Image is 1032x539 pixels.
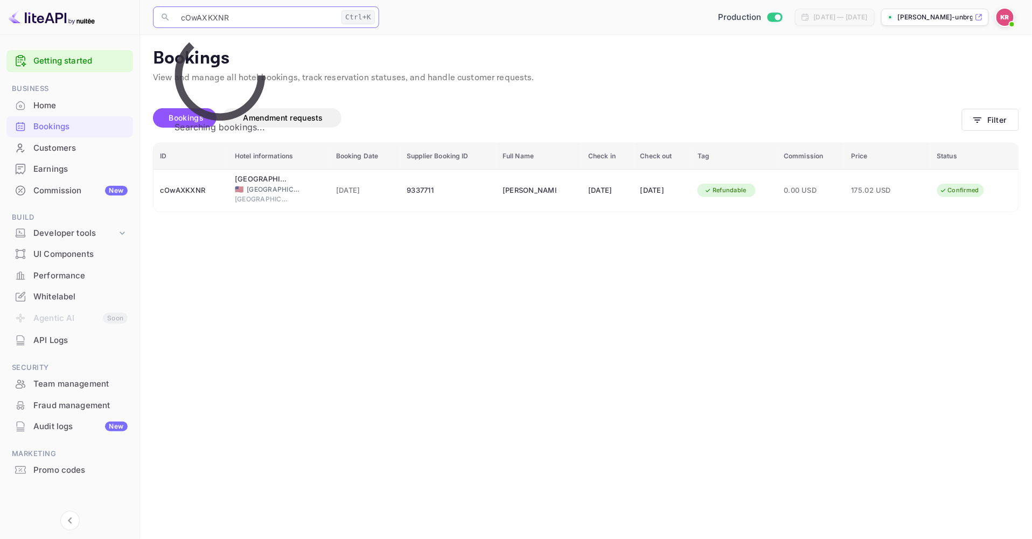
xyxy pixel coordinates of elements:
span: [GEOGRAPHIC_DATA] [247,185,301,194]
th: Supplier Booking ID [400,143,496,170]
span: Business [6,83,133,95]
div: Getting started [6,50,133,72]
div: New [105,422,128,431]
div: cOwAXKXNR [160,182,222,199]
a: Audit logsNew [6,416,133,436]
div: Bookings [6,116,133,137]
div: Home [6,95,133,116]
span: Amendment requests [243,113,323,122]
div: Confirmed [933,184,986,197]
div: Customers [33,142,128,155]
span: United States of America [235,186,243,193]
span: Build [6,212,133,223]
div: Developer tools [33,227,117,240]
span: [DATE] [336,185,394,197]
div: Richard Perea [503,182,556,199]
img: LiteAPI logo [9,9,95,26]
a: Bookings [6,116,133,136]
button: Filter [962,109,1019,131]
a: Customers [6,138,133,158]
a: Whitelabel [6,286,133,306]
div: Promo codes [6,460,133,481]
a: UI Components [6,244,133,264]
div: Customers [6,138,133,159]
a: Getting started [33,55,128,67]
div: Whitelabel [33,291,128,303]
table: booking table [154,143,1019,212]
div: Audit logsNew [6,416,133,437]
div: Team management [33,378,128,390]
th: Check out [634,143,692,170]
th: Full Name [496,143,582,170]
div: Bookings [33,121,128,133]
div: Promo codes [33,464,128,477]
div: Earnings [33,163,128,176]
div: [DATE] — [DATE] [814,12,868,22]
div: Performance [33,270,128,282]
div: UI Components [33,248,128,261]
th: Price [845,143,930,170]
div: Developer tools [6,224,133,243]
div: [DATE] [640,182,685,199]
span: Marketing [6,448,133,460]
a: Promo codes [6,460,133,480]
div: Refundable [698,184,754,197]
div: Fraud management [6,395,133,416]
th: Hotel informations [228,143,330,170]
p: View and manage all hotel bookings, track reservation statuses, and handle customer requests. [153,72,1019,85]
p: Bookings [153,48,1019,69]
a: CommissionNew [6,180,133,200]
div: New [105,186,128,195]
th: Status [931,143,1019,170]
p: [PERSON_NAME]-unbrg.[PERSON_NAME]... [898,12,973,22]
span: 0.00 USD [784,185,838,197]
div: Ctrl+K [341,10,375,24]
div: account-settings tabs [153,108,962,128]
div: Performance [6,265,133,286]
th: Check in [582,143,633,170]
div: Switch to Sandbox mode [714,11,786,24]
th: Tag [691,143,777,170]
a: Team management [6,374,133,394]
div: CommissionNew [6,180,133,201]
div: Audit logs [33,421,128,433]
p: Searching bookings... [175,121,265,134]
img: Kobus Roux [996,9,1014,26]
a: Performance [6,265,133,285]
div: API Logs [33,334,128,347]
div: Team management [6,374,133,395]
div: Whitelabel [6,286,133,307]
span: 175.02 USD [851,185,905,197]
div: Commission [33,185,128,197]
th: Commission [777,143,845,170]
span: Security [6,362,133,374]
a: API Logs [6,330,133,350]
div: Earnings [6,159,133,180]
div: Fraud management [33,400,128,412]
a: Home [6,95,133,115]
input: Search (e.g. bookings, documentation) [175,6,337,28]
div: Home [33,100,128,112]
div: 9337711 [407,182,490,199]
a: Fraud management [6,395,133,415]
th: Booking Date [330,143,401,170]
button: Collapse navigation [60,511,80,530]
div: API Logs [6,330,133,351]
div: UI Components [6,244,133,265]
th: ID [154,143,228,170]
span: Production [718,11,762,24]
span: [GEOGRAPHIC_DATA] [235,194,289,204]
a: Earnings [6,159,133,179]
div: [DATE] [588,182,627,199]
div: Ramada Plaza by Wyndham West Hollywood Hotel & Suites [235,174,289,185]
